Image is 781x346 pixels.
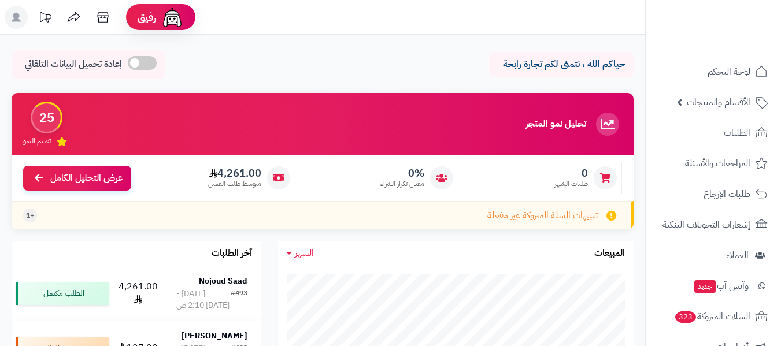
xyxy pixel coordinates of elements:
[675,311,696,323] span: 323
[380,167,424,180] span: 0%
[653,211,774,239] a: إشعارات التحويلات البنكية
[50,172,123,185] span: عرض التحليل الكامل
[199,275,247,287] strong: Nojoud Saad
[653,180,774,208] a: طلبات الإرجاع
[653,272,774,300] a: وآتس آبجديد
[687,94,750,110] span: الأقسام والمنتجات
[724,125,750,141] span: الطلبات
[594,248,625,259] h3: المبيعات
[693,278,749,294] span: وآتس آب
[182,330,247,342] strong: [PERSON_NAME]
[208,167,261,180] span: 4,261.00
[653,241,774,269] a: العملاء
[694,280,716,293] span: جديد
[208,179,261,189] span: متوسط طلب العميل
[726,247,749,263] span: العملاء
[26,211,34,221] span: +1
[487,209,598,222] span: تنبيهات السلة المتروكة غير مفعلة
[708,64,750,80] span: لوحة التحكم
[176,288,231,311] div: [DATE] - [DATE] 2:10 ص
[138,10,156,24] span: رفيق
[287,247,314,260] a: الشهر
[295,246,314,260] span: الشهر
[525,119,586,129] h3: تحليل نمو المتجر
[653,150,774,177] a: المراجعات والأسئلة
[674,308,750,325] span: السلات المتروكة
[704,186,750,202] span: طلبات الإرجاع
[653,58,774,85] a: لوحة التحكم
[23,166,131,191] a: عرض التحليل الكامل
[554,167,588,180] span: 0
[380,179,424,189] span: معدل تكرار الشراء
[662,217,750,233] span: إشعارات التحويلات البنكية
[31,6,60,32] a: تحديثات المنصة
[685,155,750,172] span: المراجعات والأسئلة
[554,179,588,189] span: طلبات الشهر
[161,6,184,29] img: ai-face.png
[498,58,625,71] p: حياكم الله ، نتمنى لكم تجارة رابحة
[653,119,774,147] a: الطلبات
[231,288,247,311] div: #493
[25,58,122,71] span: إعادة تحميل البيانات التلقائي
[16,282,109,305] div: الطلب مكتمل
[23,136,51,146] span: تقييم النمو
[113,266,163,321] td: 4,261.00
[653,303,774,330] a: السلات المتروكة323
[212,248,252,259] h3: آخر الطلبات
